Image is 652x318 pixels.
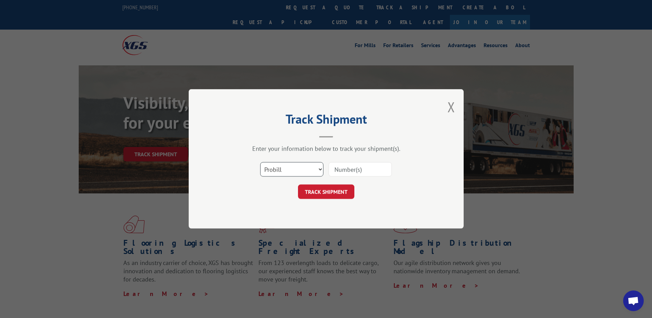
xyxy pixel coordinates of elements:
[623,290,644,311] div: Open chat
[223,145,429,153] div: Enter your information below to track your shipment(s).
[447,98,455,116] button: Close modal
[298,185,354,199] button: TRACK SHIPMENT
[223,114,429,127] h2: Track Shipment
[329,162,392,177] input: Number(s)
